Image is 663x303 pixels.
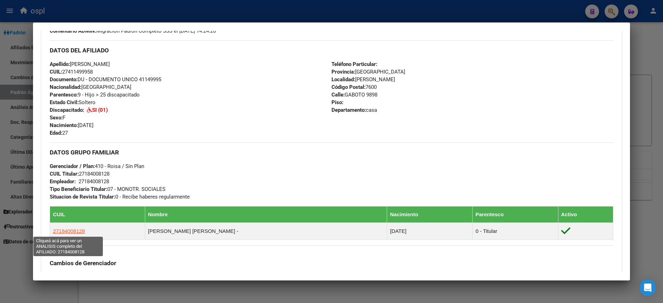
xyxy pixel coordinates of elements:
[50,171,79,177] strong: CUIL Titular:
[331,107,366,113] strong: Departamento:
[50,115,63,121] strong: Sexo:
[473,222,558,239] td: 0 - Titular
[50,186,165,192] span: 07 - MONOTR. SOCIALES
[50,28,96,34] strong: Comentario ADMIN:
[50,130,68,136] span: 27
[50,84,81,90] strong: Nacionalidad:
[50,122,93,128] span: [DATE]
[331,92,377,98] span: GABOTO 9898
[50,92,78,98] strong: Parentesco:
[331,84,377,90] span: 7600
[50,47,613,54] h3: DATOS DEL AFILIADO
[50,194,115,200] strong: Situacion de Revista Titular:
[50,163,95,169] strong: Gerenciador / Plan:
[53,228,85,234] span: 27184008128
[639,279,656,296] div: Open Intercom Messenger
[331,76,395,83] span: [PERSON_NAME]
[331,84,366,90] strong: Código Postal:
[50,130,62,136] strong: Edad:
[331,92,345,98] strong: Calle:
[50,186,107,192] strong: Tipo Beneficiario Titular:
[50,171,109,177] span: 27184008128
[50,76,77,83] strong: Documento:
[145,206,387,222] th: Nombre
[92,107,108,113] strong: SI (01)
[50,194,190,200] span: 0 - Recibe haberes regularmente
[558,206,613,222] th: Activo
[50,122,78,128] strong: Nacimiento:
[50,69,62,75] strong: CUIL:
[331,76,355,83] strong: Localidad:
[387,222,473,239] td: [DATE]
[50,99,96,106] span: Soltero
[50,115,65,121] span: F
[50,99,79,106] strong: Estado Civil:
[50,259,613,267] h3: Cambios de Gerenciador
[79,178,109,185] div: 27184008128
[387,206,473,222] th: Nacimiento
[50,92,140,98] span: 9 - Hijo > 25 discapacitado
[331,107,377,113] span: casa
[50,76,161,83] span: DU - DOCUMENTO UNICO 41149995
[145,222,387,239] td: [PERSON_NAME] [PERSON_NAME] -
[50,149,613,156] h3: DATOS GRUPO FAMILIAR
[50,61,70,67] strong: Apellido:
[50,69,93,75] span: 27411499958
[50,163,144,169] span: 410 - Roisa / Sin Plan
[50,27,216,35] span: Migración Padrón Completo SSS el [DATE] 14:24:26
[50,178,76,185] strong: Empleador:
[331,69,355,75] strong: Provincia:
[50,84,131,90] span: [GEOGRAPHIC_DATA]
[50,61,110,67] span: [PERSON_NAME]
[473,206,558,222] th: Parentesco
[331,69,405,75] span: [GEOGRAPHIC_DATA]
[50,107,84,113] strong: Discapacitado:
[331,99,343,106] strong: Piso:
[331,61,377,67] strong: Teléfono Particular:
[50,206,145,222] th: CUIL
